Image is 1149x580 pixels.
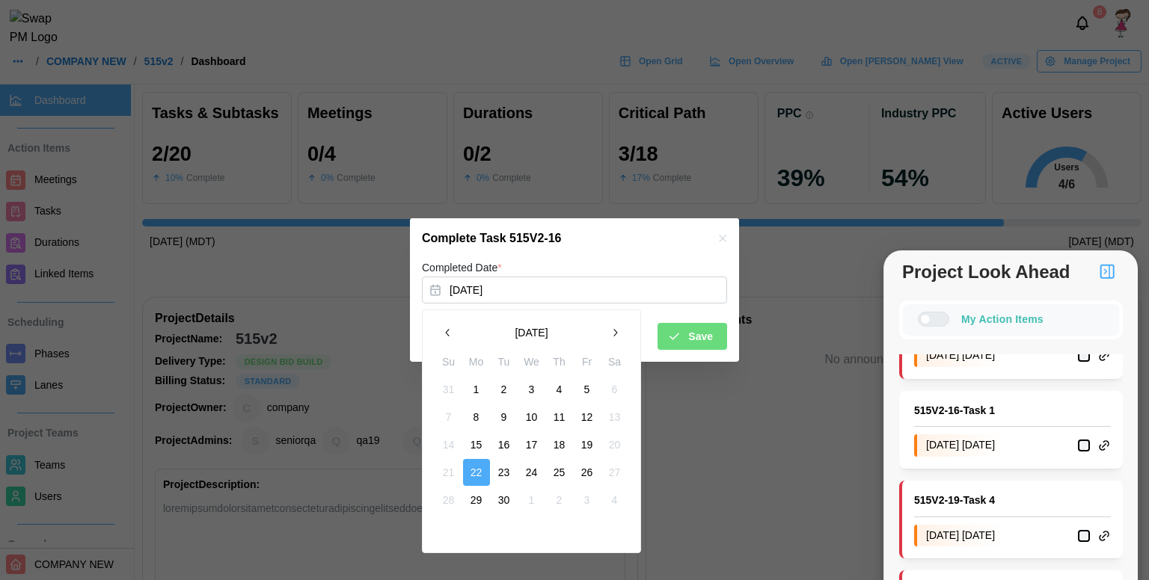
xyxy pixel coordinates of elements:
button: 15 September 2025 [463,431,490,458]
button: 9 September 2025 [491,404,518,431]
a: 515V2-16-Task 1 [914,403,1111,419]
button: 20 September 2025 [601,431,628,458]
div: Project Look Ahead [902,258,1070,286]
button: 25 September 2025 [546,459,573,486]
div: [DATE] [DATE] [914,345,1004,367]
a: 515V2-19-Task 4 [914,493,1111,509]
img: Project Look Ahead Button [1098,262,1116,280]
button: 1 October 2025 [518,487,545,513]
button: 28 September 2025 [435,487,462,513]
button: 11 September 2025 [546,404,573,431]
button: 31 August 2025 [435,376,462,403]
button: 4 October 2025 [601,487,628,513]
button: 12 September 2025 [574,404,601,431]
button: 24 September 2025 [518,459,545,486]
button: 3 October 2025 [574,487,601,513]
button: 6 September 2025 [601,376,628,403]
th: We [518,354,545,375]
th: Th [545,354,573,375]
button: 2 September 2025 [491,376,518,403]
button: 16 September 2025 [491,431,518,458]
button: Sep 22, 2025 [422,277,727,303]
button: 8 September 2025 [463,404,490,431]
div: [DATE] [DATE] [914,525,1004,547]
button: 10 September 2025 [518,404,545,431]
button: 26 September 2025 [574,459,601,486]
button: 3 September 2025 [518,376,545,403]
button: [DATE] [462,319,601,346]
th: Fr [573,354,601,375]
th: Mo [462,354,490,375]
button: 19 September 2025 [574,431,601,458]
button: 1 September 2025 [463,376,490,403]
button: 7 September 2025 [435,404,462,431]
span: Save [688,324,713,349]
label: Completed Date [422,260,502,277]
button: 29 September 2025 [463,487,490,513]
button: 22 September 2025 [463,459,490,486]
button: 5 September 2025 [574,376,601,403]
div: [DATE] [DATE] [914,434,1004,457]
button: 13 September 2025 [601,404,628,431]
button: 14 September 2025 [435,431,462,458]
th: Sa [601,354,628,375]
button: 27 September 2025 [601,459,628,486]
button: 17 September 2025 [518,431,545,458]
button: 4 September 2025 [546,376,573,403]
button: 30 September 2025 [491,487,518,513]
button: 21 September 2025 [435,459,462,486]
div: My Action Items [961,312,1044,328]
button: 23 September 2025 [491,459,518,486]
button: 2 October 2025 [546,487,573,513]
th: Tu [490,354,518,375]
button: 18 September 2025 [546,431,573,458]
h2: Complete Task 515V2-16 [422,232,561,244]
th: Su [435,354,462,375]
